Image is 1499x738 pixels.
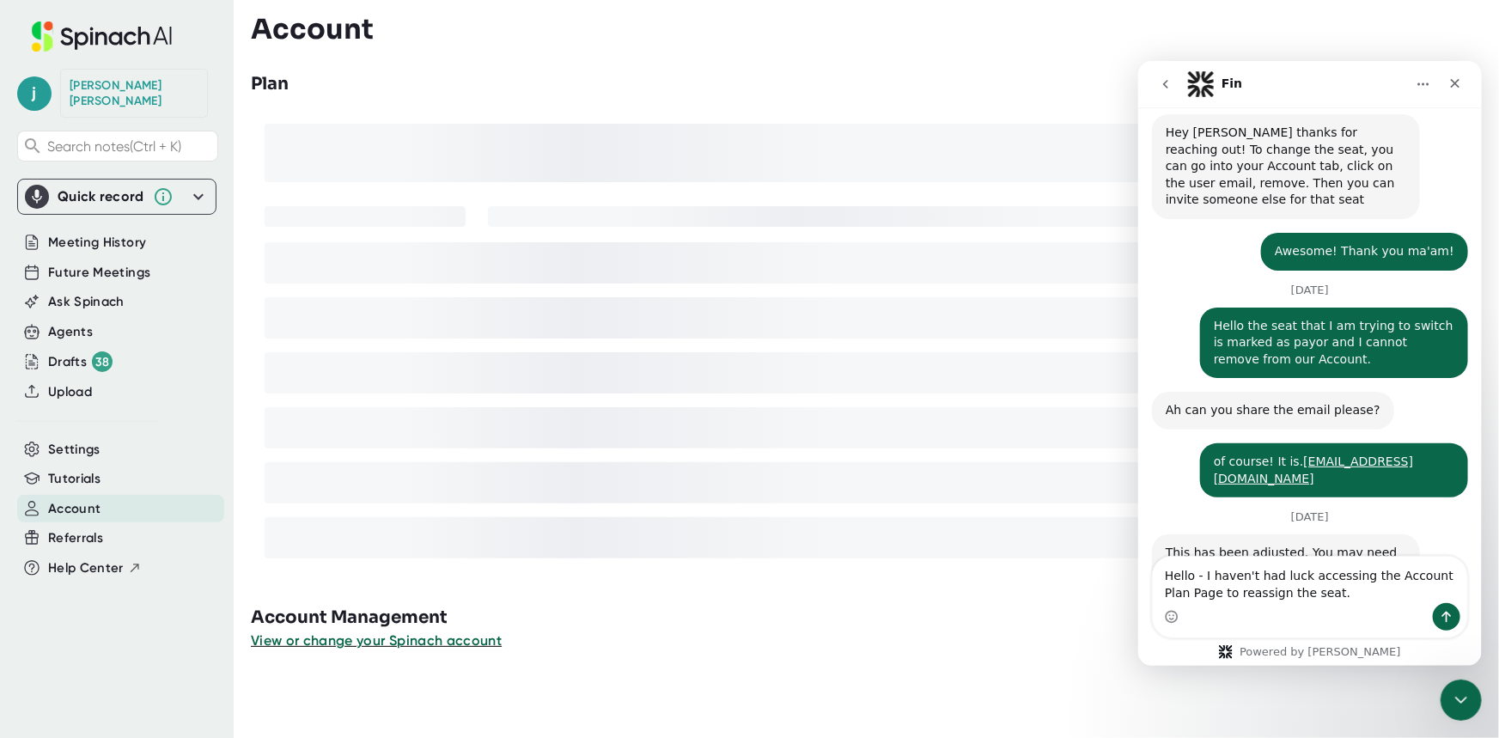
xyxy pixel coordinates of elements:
span: View or change your Spinach account [251,632,502,649]
span: Search notes (Ctrl + K) [47,138,181,155]
button: Tutorials [48,469,101,489]
button: Help Center [48,558,142,578]
button: Referrals [48,528,103,548]
span: j [17,76,52,111]
div: Drafts [48,351,113,372]
iframe: Intercom live chat [1138,61,1482,666]
button: Account [48,499,101,519]
div: Quick record [25,180,209,214]
button: Settings [48,440,101,460]
button: Drafts 38 [48,351,113,372]
div: Quick record [58,188,144,205]
button: Future Meetings [48,263,150,283]
iframe: Intercom live chat [1441,680,1482,721]
h3: Account Management [251,605,1499,631]
h3: Account [251,13,374,46]
h3: Plan [251,71,289,97]
button: View or change your Spinach account [251,631,502,651]
button: Agents [48,322,93,342]
span: Help Center [48,558,124,578]
button: Ask Spinach [48,292,125,312]
div: 38 [92,351,113,372]
button: Upload [48,382,92,402]
button: Meeting History [48,233,146,253]
div: Joan Gonzalez [70,78,198,108]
